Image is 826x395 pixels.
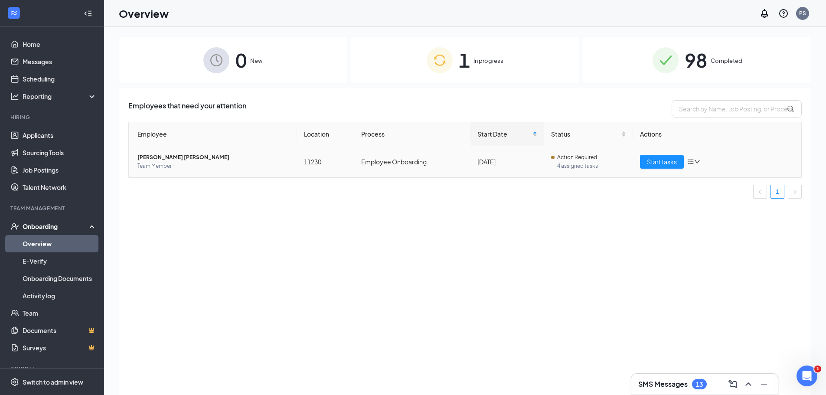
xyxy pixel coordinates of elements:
h1: Overview [119,6,169,21]
button: Minimize [757,377,771,391]
td: 11230 [297,146,354,177]
a: Onboarding Documents [23,270,97,287]
th: Process [354,122,470,146]
a: Team [23,304,97,322]
button: left [753,185,767,199]
div: Payroll [10,365,95,372]
svg: UserCheck [10,222,19,231]
th: Location [297,122,354,146]
svg: Minimize [759,379,769,389]
a: DocumentsCrown [23,322,97,339]
span: Employees that need your attention [128,100,246,118]
span: bars [687,158,694,165]
div: Hiring [10,114,95,121]
a: SurveysCrown [23,339,97,356]
a: Activity log [23,287,97,304]
div: Onboarding [23,222,89,231]
button: right [788,185,802,199]
a: E-Verify [23,252,97,270]
iframe: Intercom live chat [797,366,817,386]
th: Employee [129,122,297,146]
span: Action Required [557,153,597,162]
span: Status [551,129,620,139]
div: PS [799,10,806,17]
a: Home [23,36,97,53]
span: 4 assigned tasks [557,162,626,170]
span: [PERSON_NAME] [PERSON_NAME] [137,153,290,162]
button: ChevronUp [741,377,755,391]
span: right [792,189,797,195]
span: 98 [685,45,707,75]
a: Messages [23,53,97,70]
div: Switch to admin view [23,378,83,386]
button: Start tasks [640,155,684,169]
input: Search by Name, Job Posting, or Process [672,100,802,118]
span: New [250,56,262,65]
span: Start Date [477,129,531,139]
div: [DATE] [477,157,537,166]
th: Status [544,122,633,146]
svg: Analysis [10,92,19,101]
a: 1 [771,185,784,198]
button: ComposeMessage [726,377,740,391]
svg: WorkstreamLogo [10,9,18,17]
span: down [694,159,700,165]
th: Actions [633,122,801,146]
div: Reporting [23,92,97,101]
span: Completed [711,56,742,65]
svg: Notifications [759,8,770,19]
li: Next Page [788,185,802,199]
a: Scheduling [23,70,97,88]
td: Employee Onboarding [354,146,470,177]
a: Job Postings [23,161,97,179]
div: 13 [696,381,703,388]
h3: SMS Messages [638,379,688,389]
li: 1 [770,185,784,199]
div: Team Management [10,205,95,212]
span: 0 [235,45,247,75]
svg: Collapse [84,9,92,18]
svg: ComposeMessage [728,379,738,389]
span: 1 [814,366,821,372]
a: Applicants [23,127,97,144]
span: 1 [459,45,470,75]
svg: QuestionInfo [778,8,789,19]
span: In progress [473,56,503,65]
span: Start tasks [647,157,677,166]
a: Talent Network [23,179,97,196]
svg: ChevronUp [743,379,754,389]
span: Team Member [137,162,290,170]
a: Overview [23,235,97,252]
a: Sourcing Tools [23,144,97,161]
svg: Settings [10,378,19,386]
span: left [757,189,763,195]
li: Previous Page [753,185,767,199]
